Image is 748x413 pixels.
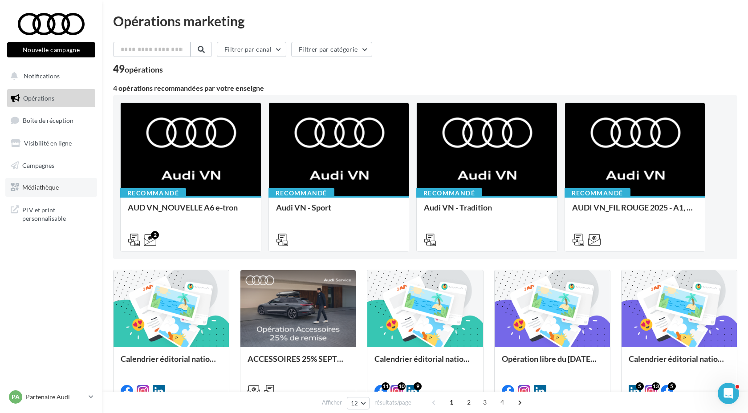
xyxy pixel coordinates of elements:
[398,382,406,390] div: 10
[322,398,342,407] span: Afficher
[414,382,422,390] div: 9
[629,354,730,372] div: Calendrier éditorial national : semaine du 25.08 au 31.08
[24,139,72,147] span: Visibilité en ligne
[5,134,97,153] a: Visibilité en ligne
[22,183,59,191] span: Médiathèque
[217,42,286,57] button: Filtrer par canal
[26,393,85,401] p: Partenaire Audi
[276,203,402,221] div: Audi VN - Sport
[113,85,737,92] div: 4 opérations recommandées par votre enseigne
[151,231,159,239] div: 2
[22,204,92,223] span: PLV et print personnalisable
[495,395,509,409] span: 4
[5,67,93,85] button: Notifications
[652,382,660,390] div: 13
[128,203,254,221] div: AUD VN_NOUVELLE A6 e-tron
[24,72,60,80] span: Notifications
[268,188,334,198] div: Recommandé
[502,354,603,372] div: Opération libre du [DATE] 12:06
[5,111,97,130] a: Boîte de réception
[351,400,358,407] span: 12
[374,398,411,407] span: résultats/page
[23,117,73,124] span: Boîte de réception
[121,354,222,372] div: Calendrier éditorial national : du 02.09 au 09.09
[125,65,163,73] div: opérations
[120,188,186,198] div: Recommandé
[478,395,492,409] span: 3
[12,393,20,401] span: PA
[572,203,698,221] div: AUDI VN_FIL ROUGE 2025 - A1, Q2, Q3, Q5 et Q4 e-tron
[444,395,459,409] span: 1
[5,89,97,108] a: Opérations
[565,188,630,198] div: Recommandé
[636,382,644,390] div: 5
[5,200,97,227] a: PLV et print personnalisable
[718,383,739,404] iframe: Intercom live chat
[374,354,476,372] div: Calendrier éditorial national : du 02.09 au 09.09
[7,389,95,405] a: PA Partenaire Audi
[113,14,737,28] div: Opérations marketing
[382,382,390,390] div: 11
[291,42,372,57] button: Filtrer par catégorie
[347,397,370,409] button: 12
[113,64,163,74] div: 49
[23,94,54,102] span: Opérations
[22,161,54,169] span: Campagnes
[248,354,349,372] div: ACCESSOIRES 25% SEPTEMBRE - AUDI SERVICE
[7,42,95,57] button: Nouvelle campagne
[424,203,550,221] div: Audi VN - Tradition
[5,178,97,197] a: Médiathèque
[416,188,482,198] div: Recommandé
[5,156,97,175] a: Campagnes
[462,395,476,409] span: 2
[668,382,676,390] div: 5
